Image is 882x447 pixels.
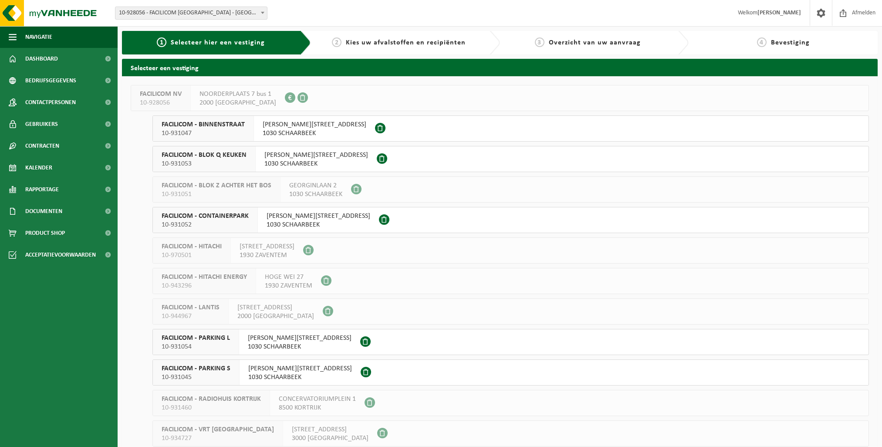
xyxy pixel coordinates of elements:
[157,37,166,47] span: 1
[152,207,869,233] button: FACILICOM - CONTAINERPARK 10-931052 [PERSON_NAME][STREET_ADDRESS]1030 SCHAARBEEK
[25,48,58,70] span: Dashboard
[162,273,247,281] span: FACILICOM - HITACHI ENERGY
[346,39,466,46] span: Kies uw afvalstoffen en recipiënten
[279,403,356,412] span: 8500 KORTRIJK
[140,98,182,107] span: 10-928056
[199,98,276,107] span: 2000 [GEOGRAPHIC_DATA]
[162,334,230,342] span: FACILICOM - PARKING L
[264,151,368,159] span: [PERSON_NAME][STREET_ADDRESS]
[199,90,276,98] span: NOORDERPLAATS 7 bus 1
[757,10,801,16] strong: [PERSON_NAME]
[162,342,230,351] span: 10-931054
[162,312,220,321] span: 10-944967
[289,190,342,199] span: 1030 SCHAARBEEK
[292,425,368,434] span: [STREET_ADDRESS]
[267,220,370,229] span: 1030 SCHAARBEEK
[263,129,366,138] span: 1030 SCHAARBEEK
[264,159,368,168] span: 1030 SCHAARBEEK
[162,212,249,220] span: FACILICOM - CONTAINERPARK
[162,242,222,251] span: FACILICOM - HITACHI
[162,220,249,229] span: 10-931052
[162,403,261,412] span: 10-931460
[240,242,294,251] span: [STREET_ADDRESS]
[162,373,230,382] span: 10-931045
[140,90,182,98] span: FACILICOM NV
[25,222,65,244] span: Product Shop
[162,251,222,260] span: 10-970501
[265,273,312,281] span: HOGE WEI 27
[162,434,274,443] span: 10-934727
[237,312,314,321] span: 2000 [GEOGRAPHIC_DATA]
[25,26,52,48] span: Navigatie
[25,244,96,266] span: Acceptatievoorwaarden
[162,151,247,159] span: FACILICOM - BLOK Q KEUKEN
[162,395,261,403] span: FACILICOM - RADIOHUIS KORTRIJK
[162,190,271,199] span: 10-931051
[162,159,247,168] span: 10-931053
[152,146,869,172] button: FACILICOM - BLOK Q KEUKEN 10-931053 [PERSON_NAME][STREET_ADDRESS]1030 SCHAARBEEK
[162,120,245,129] span: FACILICOM - BINNENSTRAAT
[240,251,294,260] span: 1930 ZAVENTEM
[162,303,220,312] span: FACILICOM - LANTIS
[237,303,314,312] span: [STREET_ADDRESS]
[122,59,878,76] h2: Selecteer een vestiging
[25,157,52,179] span: Kalender
[152,359,869,386] button: FACILICOM - PARKING S 10-931045 [PERSON_NAME][STREET_ADDRESS]1030 SCHAARBEEK
[25,179,59,200] span: Rapportage
[248,373,352,382] span: 1030 SCHAARBEEK
[771,39,810,46] span: Bevestiging
[162,129,245,138] span: 10-931047
[25,113,58,135] span: Gebruikers
[757,37,767,47] span: 4
[25,135,59,157] span: Contracten
[535,37,544,47] span: 3
[171,39,265,46] span: Selecteer hier een vestiging
[152,115,869,142] button: FACILICOM - BINNENSTRAAT 10-931047 [PERSON_NAME][STREET_ADDRESS]1030 SCHAARBEEK
[292,434,368,443] span: 3000 [GEOGRAPHIC_DATA]
[263,120,366,129] span: [PERSON_NAME][STREET_ADDRESS]
[289,181,342,190] span: GEORGINLAAN 2
[267,212,370,220] span: [PERSON_NAME][STREET_ADDRESS]
[25,91,76,113] span: Contactpersonen
[279,395,356,403] span: CONCERVATORIUMPLEIN 1
[162,181,271,190] span: FACILICOM - BLOK Z ACHTER HET BOS
[162,281,247,290] span: 10-943296
[152,329,869,355] button: FACILICOM - PARKING L 10-931054 [PERSON_NAME][STREET_ADDRESS]1030 SCHAARBEEK
[162,364,230,373] span: FACILICOM - PARKING S
[25,200,62,222] span: Documenten
[248,364,352,373] span: [PERSON_NAME][STREET_ADDRESS]
[248,342,351,351] span: 1030 SCHAARBEEK
[265,281,312,290] span: 1930 ZAVENTEM
[332,37,341,47] span: 2
[162,425,274,434] span: FACILICOM - VRT [GEOGRAPHIC_DATA]
[115,7,267,20] span: 10-928056 - FACILICOM NV - ANTWERPEN
[115,7,267,19] span: 10-928056 - FACILICOM NV - ANTWERPEN
[25,70,76,91] span: Bedrijfsgegevens
[549,39,641,46] span: Overzicht van uw aanvraag
[248,334,351,342] span: [PERSON_NAME][STREET_ADDRESS]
